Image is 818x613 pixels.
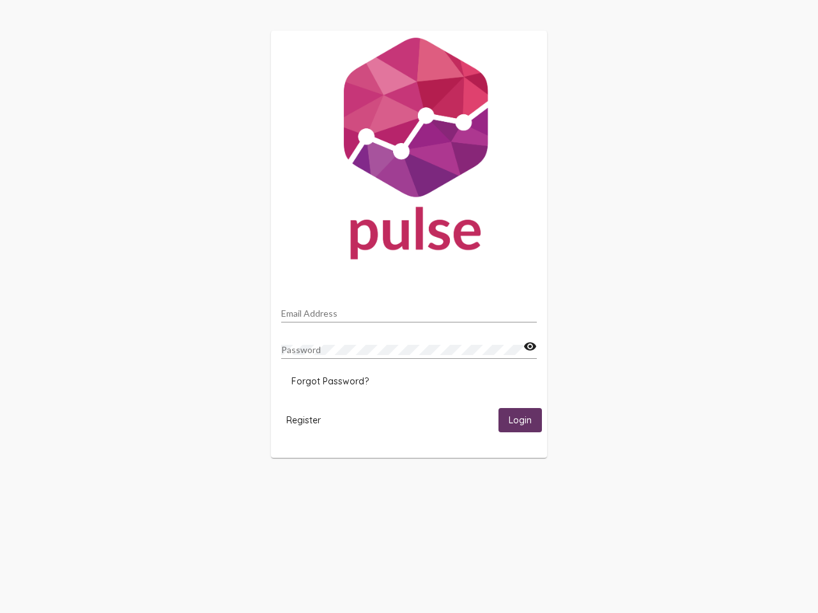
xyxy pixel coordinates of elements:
[271,31,547,272] img: Pulse For Good Logo
[286,414,321,426] span: Register
[509,415,532,427] span: Login
[523,339,537,354] mat-icon: visibility
[498,408,542,432] button: Login
[281,370,379,393] button: Forgot Password?
[276,408,331,432] button: Register
[291,375,369,387] span: Forgot Password?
